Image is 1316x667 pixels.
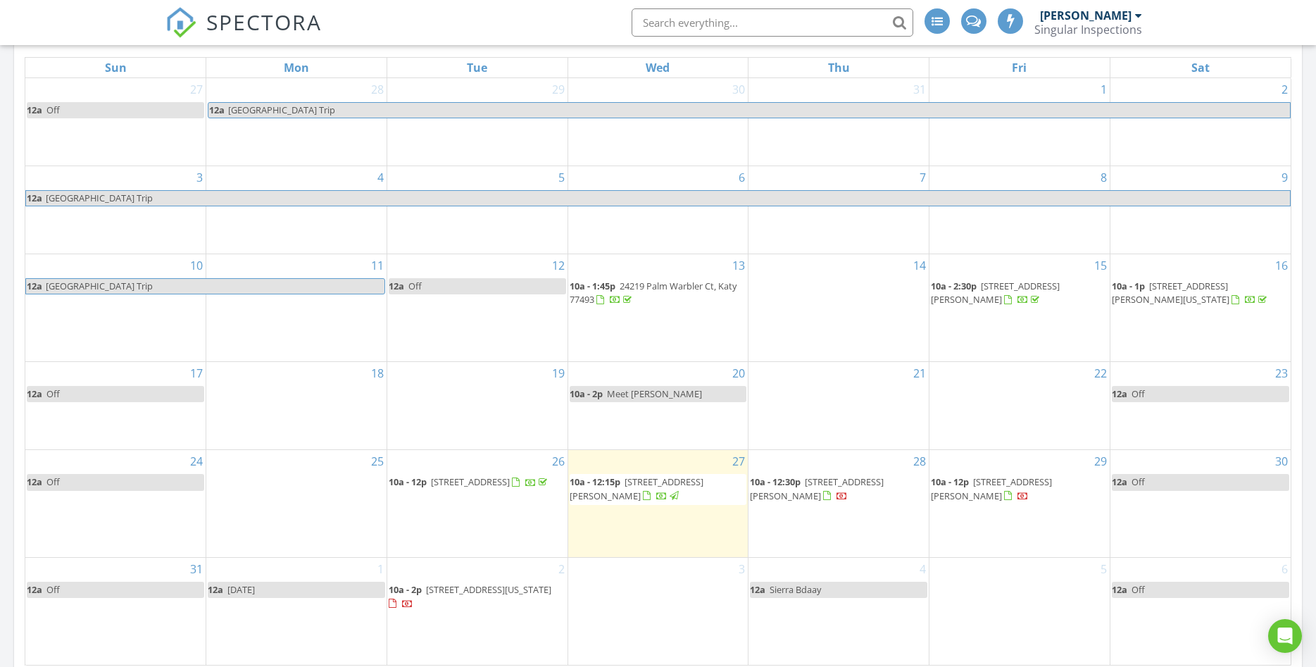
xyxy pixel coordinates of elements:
span: [STREET_ADDRESS][PERSON_NAME] [931,280,1060,306]
span: [STREET_ADDRESS][US_STATE] [426,583,551,596]
span: 12a [26,191,43,206]
span: 12a [1112,475,1127,488]
td: Go to July 29, 2025 [387,78,568,166]
a: 10a - 12p [STREET_ADDRESS] [389,474,566,491]
a: 10a - 2:30p [STREET_ADDRESS][PERSON_NAME] [931,280,1060,306]
td: Go to August 1, 2025 [929,78,1110,166]
input: Search everything... [632,8,913,37]
span: 12a [27,475,42,488]
div: Singular Inspections [1034,23,1142,37]
a: 10a - 12p [STREET_ADDRESS] [389,475,550,488]
a: Sunday [102,58,130,77]
span: 12a [208,103,225,118]
a: Go to August 4, 2025 [375,166,387,189]
a: Go to August 22, 2025 [1091,362,1110,385]
td: Go to August 22, 2025 [929,361,1110,449]
td: Go to August 9, 2025 [1110,166,1291,254]
span: [STREET_ADDRESS][PERSON_NAME] [570,475,703,501]
a: 10a - 1:45p 24219 Palm Warbler Ct, Katy 77493 [570,278,747,308]
a: Go to August 13, 2025 [729,254,748,277]
span: Off [1132,475,1145,488]
td: Go to September 3, 2025 [568,558,748,665]
span: [STREET_ADDRESS][PERSON_NAME][US_STATE] [1112,280,1229,306]
a: Go to September 3, 2025 [736,558,748,580]
a: 10a - 12p [STREET_ADDRESS][PERSON_NAME] [931,475,1052,501]
span: 12a [26,279,43,294]
a: 10a - 1:45p 24219 Palm Warbler Ct, Katy 77493 [570,280,737,306]
a: Go to August 10, 2025 [187,254,206,277]
td: Go to August 15, 2025 [929,254,1110,362]
span: 12a [208,583,223,596]
td: Go to August 11, 2025 [206,254,387,362]
a: Go to July 28, 2025 [368,78,387,101]
td: Go to August 5, 2025 [387,166,568,254]
span: Off [46,104,60,116]
a: 10a - 12:15p [STREET_ADDRESS][PERSON_NAME] [570,474,747,504]
td: Go to August 13, 2025 [568,254,748,362]
a: Go to September 6, 2025 [1279,558,1291,580]
span: 10a - 2p [389,583,422,596]
td: Go to August 14, 2025 [748,254,929,362]
a: Go to August 6, 2025 [736,166,748,189]
a: 10a - 1p [STREET_ADDRESS][PERSON_NAME][US_STATE] [1112,280,1270,306]
td: Go to July 28, 2025 [206,78,387,166]
a: 10a - 12:30p [STREET_ADDRESS][PERSON_NAME] [750,475,884,501]
div: [PERSON_NAME] [1040,8,1132,23]
a: 10a - 2p [STREET_ADDRESS][US_STATE] [389,582,566,612]
a: Go to August 23, 2025 [1272,362,1291,385]
a: Go to August 1, 2025 [1098,78,1110,101]
span: Off [46,475,60,488]
td: Go to August 17, 2025 [25,361,206,449]
span: 12a [389,280,404,292]
span: 12a [750,583,765,596]
td: Go to August 24, 2025 [25,450,206,558]
a: Go to August 20, 2025 [729,362,748,385]
td: Go to August 10, 2025 [25,254,206,362]
td: Go to August 29, 2025 [929,450,1110,558]
a: Go to August 18, 2025 [368,362,387,385]
span: 10a - 1:45p [570,280,615,292]
span: 10a - 12:30p [750,475,801,488]
a: 10a - 2:30p [STREET_ADDRESS][PERSON_NAME] [931,278,1108,308]
td: Go to September 4, 2025 [748,558,929,665]
a: Go to August 24, 2025 [187,450,206,473]
a: Wednesday [643,58,672,77]
a: Go to July 29, 2025 [549,78,568,101]
a: Go to August 5, 2025 [556,166,568,189]
span: [GEOGRAPHIC_DATA] Trip [46,192,153,204]
a: Go to August 28, 2025 [910,450,929,473]
a: Go to August 14, 2025 [910,254,929,277]
td: Go to August 7, 2025 [748,166,929,254]
span: Off [1132,583,1145,596]
td: Go to August 21, 2025 [748,361,929,449]
span: Off [46,387,60,400]
a: Go to August 7, 2025 [917,166,929,189]
a: Go to August 30, 2025 [1272,450,1291,473]
a: Go to July 27, 2025 [187,78,206,101]
a: Go to August 31, 2025 [187,558,206,580]
td: Go to August 6, 2025 [568,166,748,254]
span: 12a [27,583,42,596]
a: Go to August 27, 2025 [729,450,748,473]
a: Monday [281,58,312,77]
a: Go to August 17, 2025 [187,362,206,385]
a: 10a - 12p [STREET_ADDRESS][PERSON_NAME] [931,474,1108,504]
td: Go to August 31, 2025 [25,558,206,665]
td: Go to August 28, 2025 [748,450,929,558]
a: 10a - 1p [STREET_ADDRESS][PERSON_NAME][US_STATE] [1112,278,1289,308]
span: 12a [1112,583,1127,596]
td: Go to August 26, 2025 [387,450,568,558]
td: Go to August 25, 2025 [206,450,387,558]
span: 10a - 1p [1112,280,1145,292]
a: Go to August 25, 2025 [368,450,387,473]
span: SPECTORA [206,7,322,37]
td: Go to August 3, 2025 [25,166,206,254]
a: Go to September 1, 2025 [375,558,387,580]
a: Go to August 11, 2025 [368,254,387,277]
a: Friday [1009,58,1029,77]
td: Go to July 30, 2025 [568,78,748,166]
td: Go to September 1, 2025 [206,558,387,665]
td: Go to July 27, 2025 [25,78,206,166]
td: Go to August 4, 2025 [206,166,387,254]
span: 12a [27,387,42,400]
